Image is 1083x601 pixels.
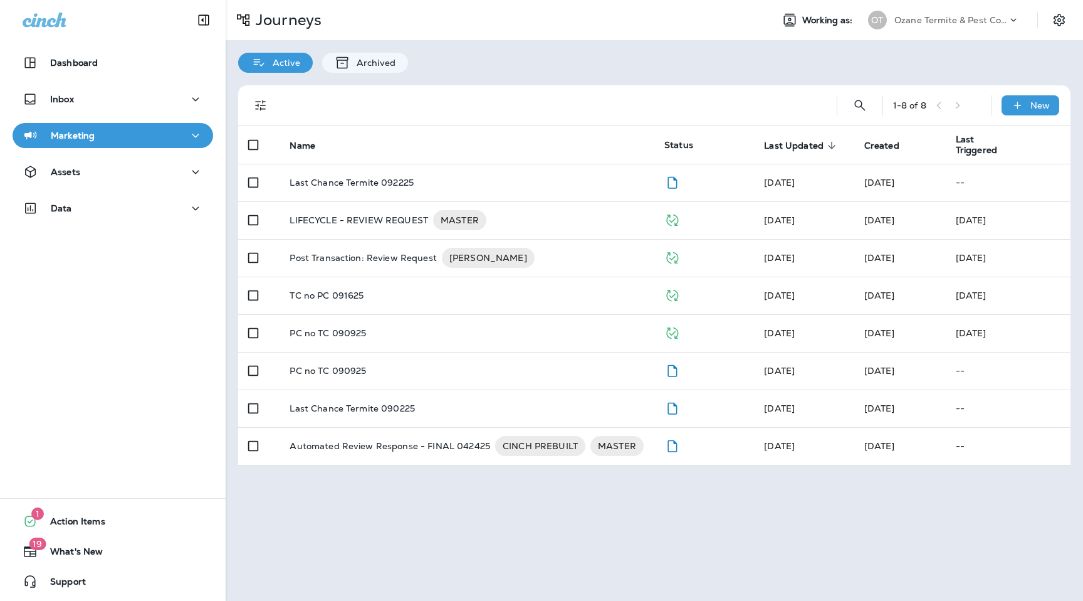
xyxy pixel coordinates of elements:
p: Journeys [251,11,322,29]
button: Filters [248,93,273,118]
span: Frank Carreno [764,215,795,226]
div: MASTER [433,210,486,230]
span: Julia Horton [864,365,895,376]
p: Last Chance Termite 090225 [290,403,415,413]
p: -- [956,178,1060,188]
span: Last Triggered [956,134,1008,156]
p: Data [51,203,72,213]
span: Status [664,139,693,151]
span: Created [864,141,899,151]
span: Draft [664,176,680,187]
span: Draft [664,364,680,375]
span: Last Updated [764,141,824,151]
span: Julia Horton [764,327,795,339]
span: Published [664,289,680,300]
span: Julia Horton [764,252,795,263]
td: [DATE] [946,314,1070,352]
span: Support [38,577,86,592]
span: MASTER [590,440,644,452]
span: Eluwa Monday [764,177,795,188]
span: Julia Horton [864,290,895,301]
span: Julia Horton [764,403,795,414]
span: Last Triggered [956,134,1024,156]
button: Collapse Sidebar [186,8,221,33]
p: Dashboard [50,58,98,68]
p: -- [956,441,1060,451]
td: [DATE] [946,239,1070,277]
span: Frank Carreno [864,252,895,263]
span: Frank Carreno [764,440,795,452]
span: Julia Horton [864,403,895,414]
p: TC no PC 091625 [290,290,364,300]
p: Post Transaction: Review Request [290,248,436,268]
button: Dashboard [13,50,213,75]
span: CINCH PREBUILT [495,440,585,452]
button: Support [13,569,213,594]
span: Draft [664,439,680,450]
span: 1 [31,508,44,520]
span: Julia Horton [764,290,795,301]
span: Draft [664,402,680,413]
span: Julia Horton [864,327,895,339]
p: Archived [350,58,395,68]
div: MASTER [590,436,644,456]
p: -- [956,366,1060,376]
span: Frank Carreno [864,215,895,226]
div: [PERSON_NAME] [442,248,535,268]
td: [DATE] [946,201,1070,239]
span: Last Updated [764,140,840,151]
button: Settings [1048,9,1070,31]
span: 19 [29,538,46,550]
p: LIFECYCLE - REVIEW REQUEST [290,210,428,230]
span: Julia Horton [764,365,795,376]
button: Inbox [13,87,213,112]
p: Ozane Termite & Pest Control [894,15,1007,25]
span: Action Items [38,516,105,531]
button: Marketing [13,123,213,148]
span: What's New [38,546,103,561]
p: -- [956,403,1060,413]
div: 1 - 8 of 8 [893,100,926,110]
span: Name [290,140,332,151]
td: [DATE] [946,277,1070,314]
p: New [1030,100,1050,110]
span: Published [664,213,680,225]
span: Name [290,141,315,151]
p: PC no TC 090925 [290,328,366,338]
button: Data [13,196,213,221]
span: Julia Horton [864,177,895,188]
button: Search Journeys [847,93,872,118]
span: Published [664,326,680,338]
span: Created [864,140,916,151]
button: 19What's New [13,539,213,564]
p: PC no TC 090925 [290,366,366,376]
p: Last Chance Termite 092225 [290,178,414,188]
p: Inbox [50,94,74,104]
p: Marketing [51,130,95,141]
p: Automated Review Response - FINAL 042425 [290,436,490,456]
span: Frank Carreno [864,440,895,452]
p: Active [266,58,300,68]
span: Working as: [802,15,855,26]
button: 1Action Items [13,509,213,534]
div: OT [868,11,887,29]
span: MASTER [433,214,486,226]
p: Assets [51,167,80,177]
span: Published [664,251,680,262]
span: [PERSON_NAME] [442,252,535,264]
div: CINCH PREBUILT [495,436,585,456]
button: Assets [13,159,213,184]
